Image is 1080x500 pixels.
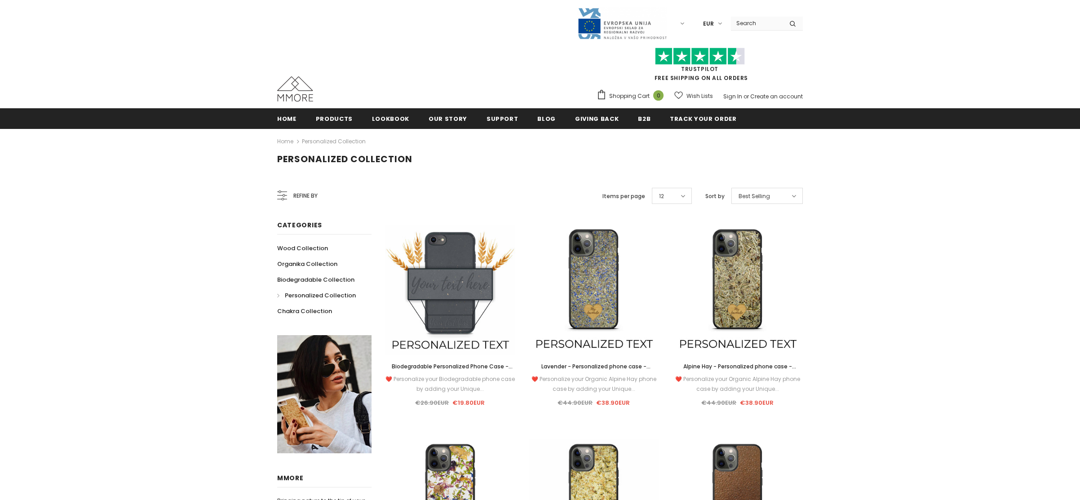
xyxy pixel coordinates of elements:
span: Biodegradable Collection [277,275,354,284]
span: Lavender - Personalized phone case - Personalized gift [541,363,651,380]
a: Wood Collection [277,240,328,256]
a: Shopping Cart 0 [597,89,668,103]
a: Lookbook [372,108,409,128]
a: Javni Razpis [577,19,667,27]
a: Trustpilot [681,65,718,73]
span: Blog [537,115,556,123]
a: Personalized Collection [277,288,356,303]
label: Sort by [705,192,725,201]
span: Best Selling [739,192,770,201]
a: Create an account [750,93,803,100]
label: Items per page [602,192,645,201]
span: €38.90EUR [740,398,774,407]
div: ❤️ Personalize your Organic Alpine Hay phone case by adding your Unique... [529,374,659,394]
span: €19.80EUR [452,398,485,407]
div: ❤️ Personalize your Organic Alpine Hay phone case by adding your Unique... [673,374,803,394]
span: 12 [659,192,664,201]
span: Alpine Hay - Personalized phone case - Personalized gift [683,363,796,380]
span: Products [316,115,353,123]
div: ❤️ Personalize your Biodegradable phone case by adding your Unique... [385,374,515,394]
a: Biodegradable Personalized Phone Case - Black [385,362,515,372]
a: Wish Lists [674,88,713,104]
a: Home [277,108,297,128]
span: 0 [653,90,664,101]
a: Chakra Collection [277,303,332,319]
span: MMORE [277,473,304,482]
span: or [744,93,749,100]
input: Search Site [731,17,783,30]
span: support [487,115,518,123]
span: Wish Lists [686,92,713,101]
span: Lookbook [372,115,409,123]
a: Alpine Hay - Personalized phone case - Personalized gift [673,362,803,372]
span: Biodegradable Personalized Phone Case - Black [392,363,513,380]
img: MMORE Cases [277,76,313,102]
a: Sign In [723,93,742,100]
a: Products [316,108,353,128]
a: Lavender - Personalized phone case - Personalized gift [529,362,659,372]
span: Shopping Cart [609,92,650,101]
span: Home [277,115,297,123]
span: Giving back [575,115,619,123]
a: Blog [537,108,556,128]
img: Trust Pilot Stars [655,48,745,65]
a: support [487,108,518,128]
span: EUR [703,19,714,28]
span: Personalized Collection [277,153,412,165]
span: €38.90EUR [596,398,630,407]
img: Javni Razpis [577,7,667,40]
span: Wood Collection [277,244,328,252]
a: Biodegradable Collection [277,272,354,288]
span: Our Story [429,115,467,123]
span: Chakra Collection [277,307,332,315]
span: B2B [638,115,651,123]
span: €44.90EUR [558,398,593,407]
a: Personalized Collection [302,137,366,145]
a: Track your order [670,108,736,128]
span: Personalized Collection [285,291,356,300]
span: Track your order [670,115,736,123]
a: Organika Collection [277,256,337,272]
a: Giving back [575,108,619,128]
span: €26.90EUR [415,398,449,407]
a: B2B [638,108,651,128]
span: Organika Collection [277,260,337,268]
span: Categories [277,221,322,230]
span: Refine by [293,191,318,201]
span: FREE SHIPPING ON ALL ORDERS [597,52,803,82]
span: €44.90EUR [701,398,736,407]
a: Our Story [429,108,467,128]
a: Home [277,136,293,147]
